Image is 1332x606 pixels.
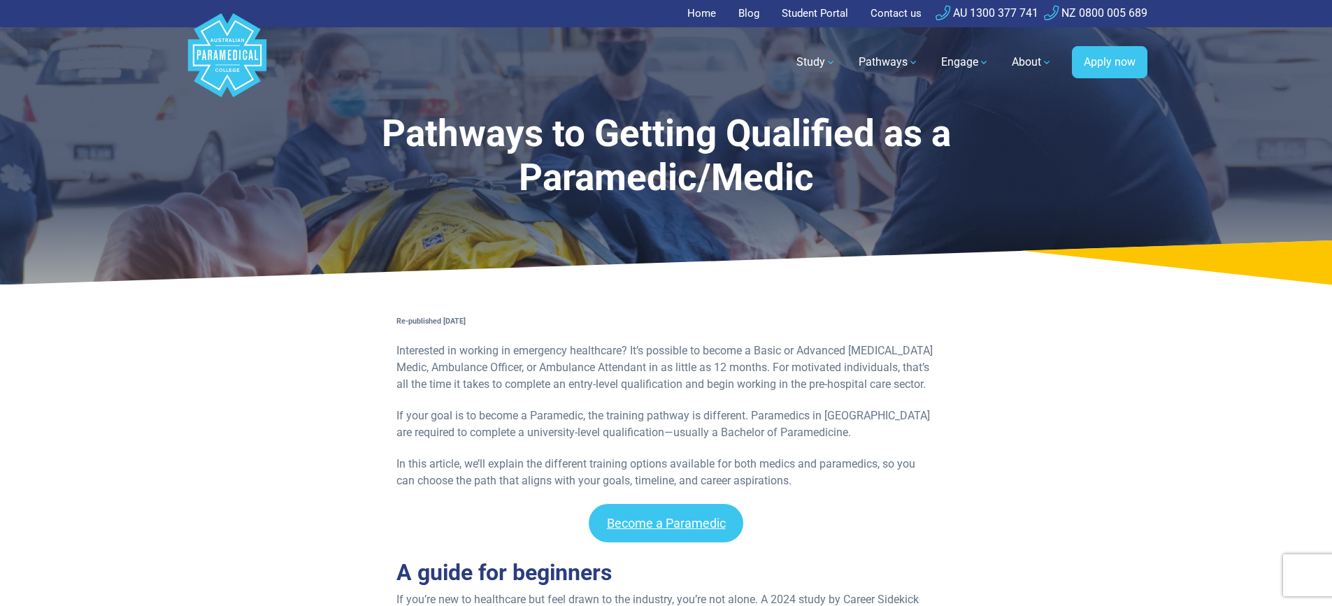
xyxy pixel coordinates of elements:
a: Engage [933,43,998,82]
a: AU 1300 377 741 [936,6,1038,20]
p: If your goal is to become a Paramedic, the training pathway is different. Paramedics in [GEOGRAPH... [396,407,936,441]
p: Interested in working in emergency healthcare? It’s possible to become a Basic or Advanced [MEDIC... [396,342,936,393]
strong: Re-published [DATE] [396,317,466,326]
a: Apply now [1072,46,1147,78]
h2: A guide for beginners [396,559,936,586]
a: Study [788,43,845,82]
a: Pathways [850,43,927,82]
a: About [1003,43,1061,82]
a: NZ 0800 005 689 [1044,6,1147,20]
a: Become a Paramedic [589,504,744,542]
h1: Pathways to Getting Qualified as a Paramedic/Medic [306,112,1027,201]
p: In this article, we’ll explain the different training options available for both medics and param... [396,456,936,489]
a: Australian Paramedical College [185,27,269,98]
